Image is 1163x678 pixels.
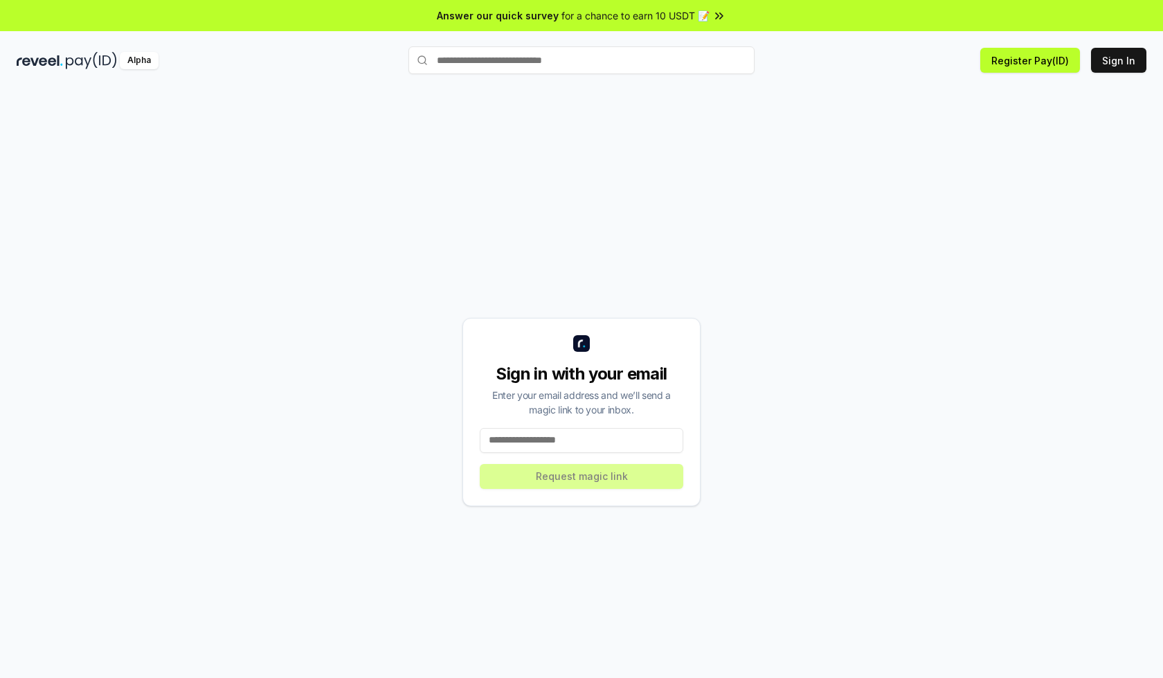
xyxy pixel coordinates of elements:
div: Alpha [120,52,159,69]
span: Answer our quick survey [437,8,559,23]
button: Register Pay(ID) [980,48,1080,73]
span: for a chance to earn 10 USDT 📝 [561,8,710,23]
img: logo_small [573,335,590,352]
button: Sign In [1091,48,1146,73]
div: Sign in with your email [480,363,683,385]
img: reveel_dark [17,52,63,69]
img: pay_id [66,52,117,69]
div: Enter your email address and we’ll send a magic link to your inbox. [480,388,683,417]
